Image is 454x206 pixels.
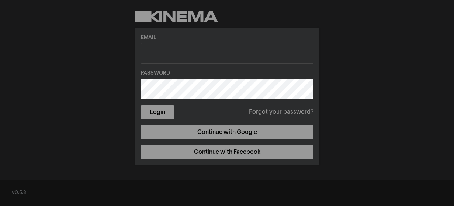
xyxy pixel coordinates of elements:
a: Continue with Google [141,125,313,139]
label: Password [141,70,313,77]
div: v0.5.8 [12,189,442,197]
a: Continue with Facebook [141,145,313,159]
button: Login [141,105,174,119]
a: Forgot your password? [249,108,313,117]
label: Email [141,34,313,42]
